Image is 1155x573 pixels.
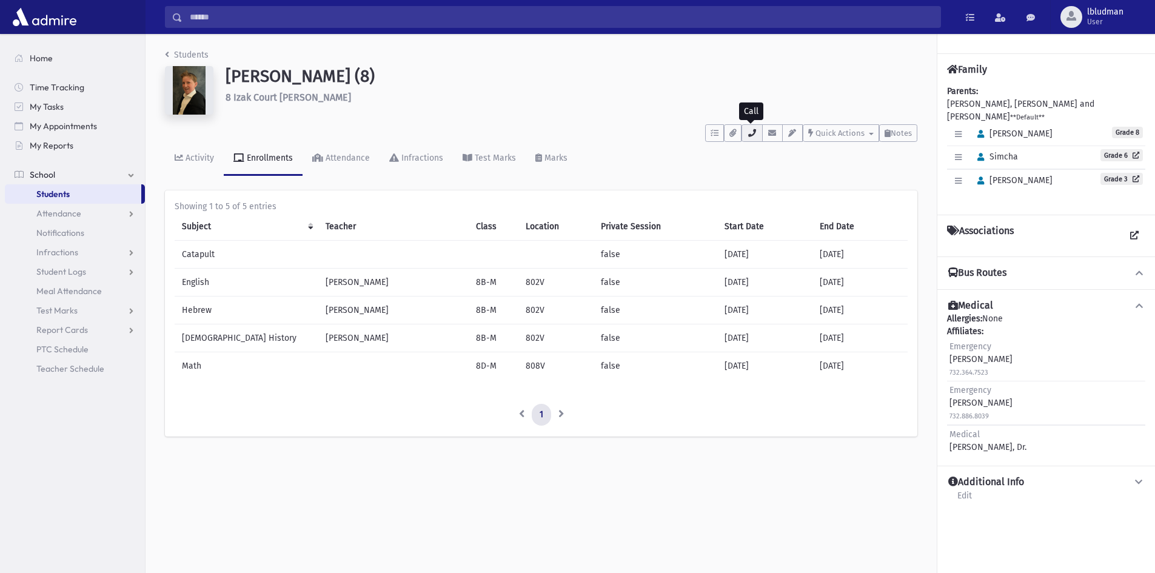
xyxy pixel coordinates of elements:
[175,241,318,269] td: Catapult
[972,152,1018,162] span: Simcha
[226,66,917,87] h1: [PERSON_NAME] (8)
[5,223,145,243] a: Notifications
[717,241,812,269] td: [DATE]
[948,300,993,312] h4: Medical
[518,297,594,324] td: 802V
[812,297,908,324] td: [DATE]
[1087,7,1123,17] span: lbludman
[947,85,1145,205] div: [PERSON_NAME], [PERSON_NAME] and [PERSON_NAME]
[594,324,717,352] td: false
[5,301,145,320] a: Test Marks
[183,153,214,163] div: Activity
[949,341,991,352] span: Emergency
[949,340,1013,378] div: [PERSON_NAME]
[303,142,380,176] a: Attendance
[947,476,1145,489] button: Additional Info
[469,324,518,352] td: 8B-M
[739,102,763,120] div: Call
[717,297,812,324] td: [DATE]
[165,50,209,60] a: Students
[318,213,468,241] th: Teacher
[5,116,145,136] a: My Appointments
[5,165,145,184] a: School
[36,266,86,277] span: Student Logs
[318,324,468,352] td: [PERSON_NAME]
[972,175,1053,186] span: [PERSON_NAME]
[1100,149,1143,161] a: Grade 6
[175,324,318,352] td: [DEMOGRAPHIC_DATA] History
[518,213,594,241] th: Location
[891,129,912,138] span: Notes
[594,213,717,241] th: Private Session
[1100,173,1143,185] a: Grade 3
[947,312,1145,456] div: None
[1112,127,1143,138] span: Grade 8
[36,247,78,258] span: Infractions
[5,78,145,97] a: Time Tracking
[949,384,1013,422] div: [PERSON_NAME]
[812,241,908,269] td: [DATE]
[5,281,145,301] a: Meal Attendance
[947,300,1145,312] button: Medical
[5,243,145,262] a: Infractions
[947,225,1014,247] h4: Associations
[175,269,318,297] td: English
[323,153,370,163] div: Attendance
[5,204,145,223] a: Attendance
[948,267,1006,280] h4: Bus Routes
[5,136,145,155] a: My Reports
[532,404,551,426] a: 1
[879,124,917,142] button: Notes
[165,49,209,66] nav: breadcrumb
[226,92,917,103] h6: 8 Izak Court [PERSON_NAME]
[30,121,97,132] span: My Appointments
[947,326,983,337] b: Affiliates:
[594,352,717,380] td: false
[380,142,453,176] a: Infractions
[175,297,318,324] td: Hebrew
[518,352,594,380] td: 808V
[594,269,717,297] td: false
[165,142,224,176] a: Activity
[5,184,141,204] a: Students
[36,363,104,374] span: Teacher Schedule
[469,213,518,241] th: Class
[812,324,908,352] td: [DATE]
[30,82,84,93] span: Time Tracking
[1087,17,1123,27] span: User
[5,359,145,378] a: Teacher Schedule
[518,324,594,352] td: 802V
[526,142,577,176] a: Marks
[175,200,908,213] div: Showing 1 to 5 of 5 entries
[947,64,987,75] h4: Family
[36,227,84,238] span: Notifications
[518,269,594,297] td: 802V
[947,86,978,96] b: Parents:
[36,305,78,316] span: Test Marks
[399,153,443,163] div: Infractions
[469,297,518,324] td: 8B-M
[948,476,1024,489] h4: Additional Info
[803,124,879,142] button: Quick Actions
[812,213,908,241] th: End Date
[36,344,89,355] span: PTC Schedule
[30,140,73,151] span: My Reports
[717,324,812,352] td: [DATE]
[10,5,79,29] img: AdmirePro
[594,241,717,269] td: false
[949,369,988,377] small: 732.364.7523
[318,269,468,297] td: [PERSON_NAME]
[453,142,526,176] a: Test Marks
[36,208,81,219] span: Attendance
[972,129,1053,139] span: [PERSON_NAME]
[717,213,812,241] th: Start Date
[594,297,717,324] td: false
[957,489,973,511] a: Edit
[175,213,318,241] th: Subject
[815,129,865,138] span: Quick Actions
[469,269,518,297] td: 8B-M
[224,142,303,176] a: Enrollments
[542,153,567,163] div: Marks
[30,169,55,180] span: School
[5,340,145,359] a: PTC Schedule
